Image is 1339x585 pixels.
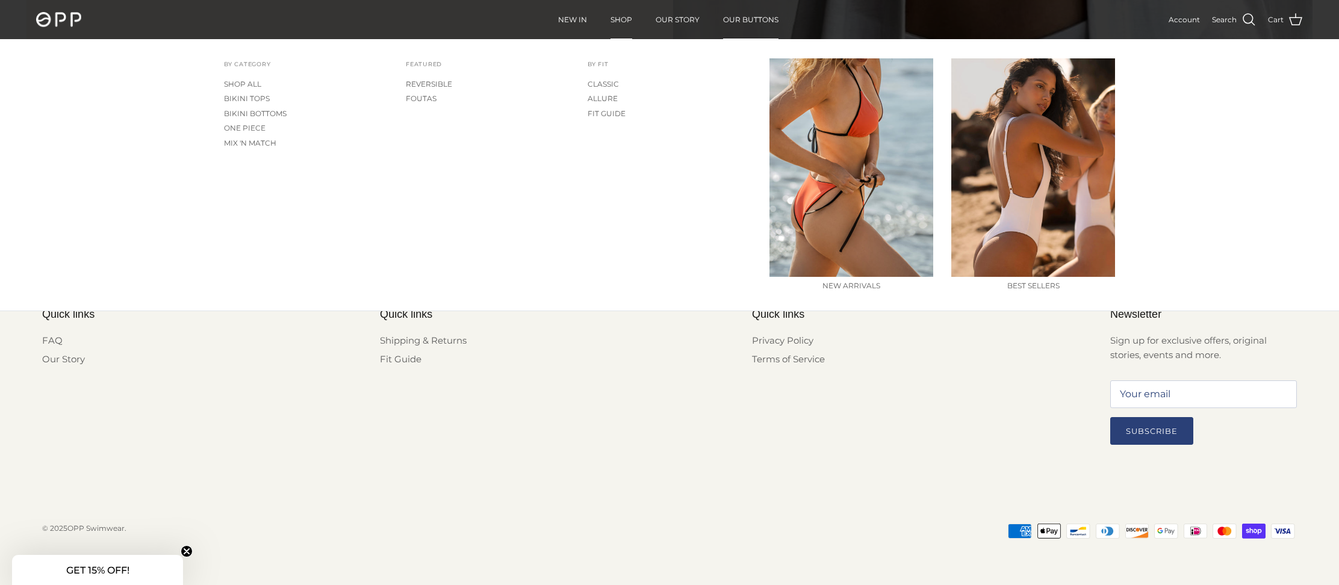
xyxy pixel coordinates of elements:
[42,308,95,321] div: Quick links
[224,77,388,91] a: SHOP ALL
[406,77,570,91] a: REVERSIBLE
[740,308,837,451] div: Secondary
[66,565,129,576] span: GET 15% OFF!
[224,121,388,135] a: ONE PIECE
[588,77,751,91] a: CLASSIC
[30,308,107,451] div: Secondary
[224,91,388,106] a: BIKINI TOPS
[42,335,63,346] a: FAQ
[224,107,388,121] a: BIKINI BOTTOMS
[1268,14,1284,25] span: Cart
[588,91,751,106] a: ALLURE
[600,1,643,39] a: SHOP
[951,280,1115,291] div: BEST SELLERS
[42,353,85,365] a: Our Story
[406,91,570,106] a: FOUTAS
[380,353,421,365] a: Fit Guide
[752,308,825,321] div: Quick links
[588,61,609,78] a: BY FIT
[1212,12,1256,28] a: Search
[42,524,126,533] span: © 2025 .
[224,136,388,150] a: MIX 'N MATCH
[951,59,1115,292] a: BEST SELLERS
[380,335,467,346] a: Shipping & Returns
[1110,417,1193,445] button: Subscribe
[1212,14,1237,25] span: Search
[380,308,467,321] div: Quick links
[712,1,789,39] a: OUR BUTTONS
[1110,308,1297,321] div: Newsletter
[645,1,710,39] a: OUR STORY
[752,353,825,365] a: Terms of Service
[588,107,751,121] a: FIT GUIDE
[547,1,598,39] a: NEW IN
[769,280,933,291] div: NEW ARRIVALS
[769,59,933,292] a: NEW ARRIVALS
[12,555,183,585] div: GET 15% OFF!Close teaser
[180,1,1157,39] div: Primary
[224,61,270,78] a: BY CATEGORY
[1268,12,1303,28] a: Cart
[1169,14,1200,25] a: Account
[1110,333,1297,362] p: Sign up for exclusive offers, original stories, events and more.
[36,12,81,28] img: OPP Swimwear
[1110,380,1297,409] input: Email
[752,335,813,346] a: Privacy Policy
[181,545,193,557] button: Close teaser
[67,524,125,533] a: OPP Swimwear
[368,308,479,451] div: Secondary
[406,61,442,78] a: FEATURED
